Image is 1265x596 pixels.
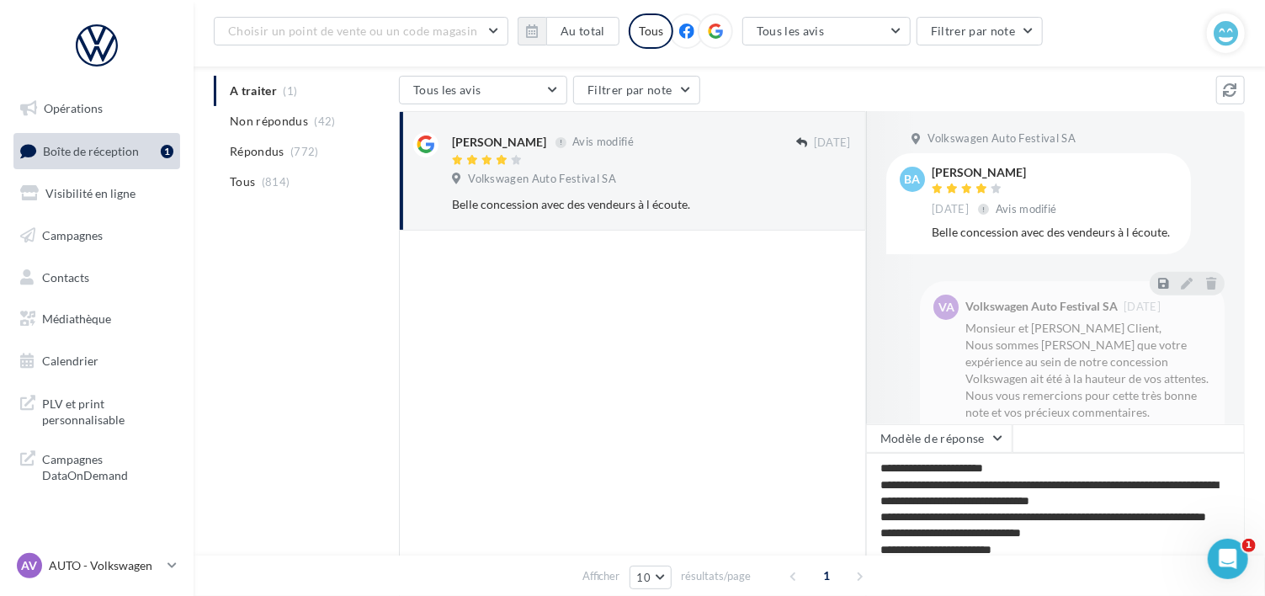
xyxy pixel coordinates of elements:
[10,441,183,491] a: Campagnes DataOnDemand
[1124,301,1161,312] span: [DATE]
[10,301,183,337] a: Médiathèque
[965,320,1211,505] div: Monsieur et [PERSON_NAME] Client, Nous sommes [PERSON_NAME] que votre expérience au sein de notre...
[938,299,954,316] span: VA
[932,224,1177,241] div: Belle concession avec des vendeurs à l écoute.
[10,176,183,211] a: Visibilité en ligne
[315,114,336,128] span: (42)
[228,24,477,38] span: Choisir un point de vente ou un code magasin
[214,17,508,45] button: Choisir un point de vente ou un code magasin
[13,550,180,582] a: AV AUTO - Volkswagen
[932,167,1060,178] div: [PERSON_NAME]
[290,145,319,158] span: (772)
[996,202,1057,216] span: Avis modifié
[262,175,290,189] span: (814)
[932,202,969,217] span: [DATE]
[582,568,620,584] span: Afficher
[10,343,183,379] a: Calendrier
[10,386,183,435] a: PLV et print personnalisable
[742,17,911,45] button: Tous les avis
[45,186,136,200] span: Visibilité en ligne
[413,82,481,97] span: Tous les avis
[10,133,183,169] a: Boîte de réception1
[572,136,634,149] span: Avis modifié
[230,143,284,160] span: Répondus
[42,392,173,428] span: PLV et print personnalisable
[452,134,546,151] div: [PERSON_NAME]
[518,17,619,45] button: Au total
[452,196,741,213] div: Belle concession avec des vendeurs à l écoute.
[866,424,1013,453] button: Modèle de réponse
[468,172,616,187] span: Volkswagen Auto Festival SA
[230,113,308,130] span: Non répondus
[10,218,183,253] a: Campagnes
[49,557,161,574] p: AUTO - Volkswagen
[814,136,851,151] span: [DATE]
[630,566,672,589] button: 10
[813,562,840,589] span: 1
[44,101,103,115] span: Opérations
[965,301,1118,312] div: Volkswagen Auto Festival SA
[681,568,751,584] span: résultats/page
[573,76,700,104] button: Filtrer par note
[43,143,139,157] span: Boîte de réception
[42,228,103,242] span: Campagnes
[757,24,825,38] span: Tous les avis
[927,131,1076,146] span: Volkswagen Auto Festival SA
[905,171,921,188] span: BA
[22,557,38,574] span: AV
[1208,539,1248,579] iframe: Intercom live chat
[637,571,651,584] span: 10
[230,173,255,190] span: Tous
[161,145,173,158] div: 1
[42,354,98,368] span: Calendrier
[42,311,111,326] span: Médiathèque
[10,260,183,295] a: Contacts
[42,448,173,484] span: Campagnes DataOnDemand
[629,13,673,49] div: Tous
[42,269,89,284] span: Contacts
[917,17,1044,45] button: Filtrer par note
[546,17,619,45] button: Au total
[1242,539,1256,552] span: 1
[399,76,567,104] button: Tous les avis
[10,91,183,126] a: Opérations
